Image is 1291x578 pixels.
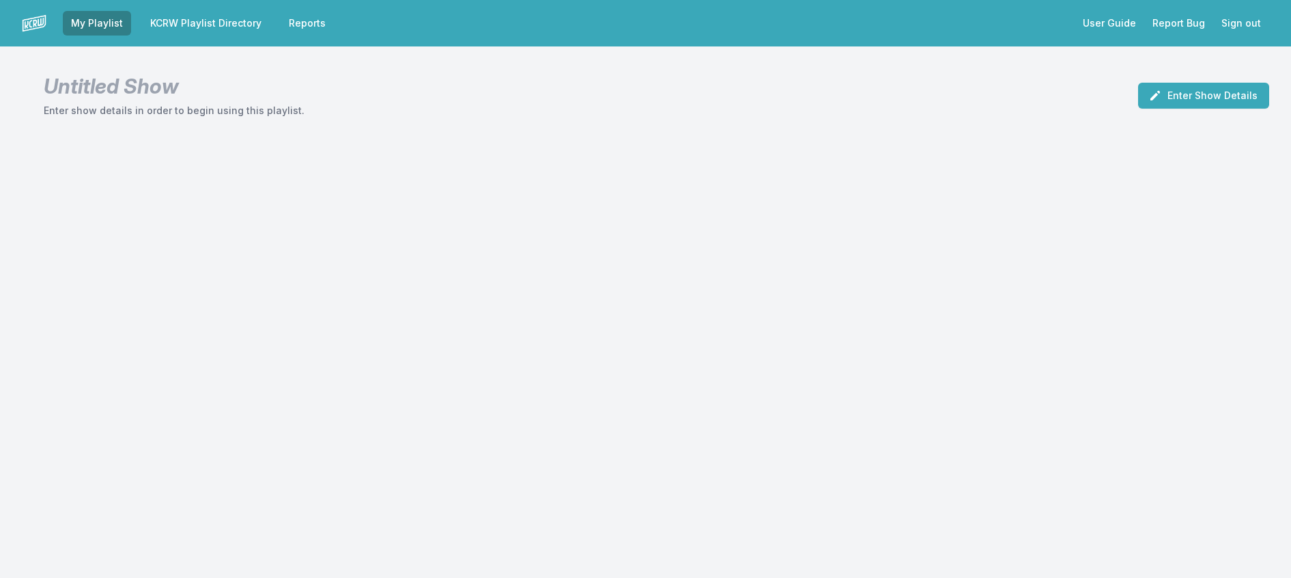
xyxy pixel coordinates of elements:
button: Enter Show Details [1138,83,1269,109]
a: Reports [281,11,334,36]
a: KCRW Playlist Directory [142,11,270,36]
a: Report Bug [1144,11,1213,36]
a: My Playlist [63,11,131,36]
button: Sign out [1213,11,1269,36]
p: Enter show details in order to begin using this playlist. [44,104,304,118]
h1: Untitled Show [44,74,304,98]
a: User Guide [1075,11,1144,36]
img: logo-white-87cec1fa9cbef997252546196dc51331.png [22,11,46,36]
